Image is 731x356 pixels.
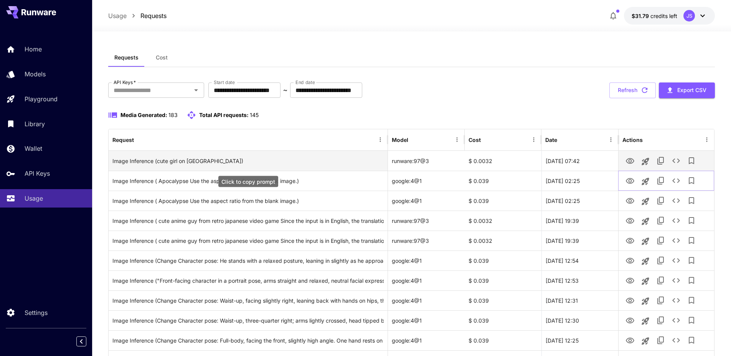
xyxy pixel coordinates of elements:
button: Launch in playground [638,333,653,349]
div: 22 Sep, 2025 12:53 [541,270,618,290]
span: Total API requests: [199,112,249,118]
div: JS [683,10,695,21]
div: Click to copy prompt [112,231,384,251]
button: Add to library [684,233,699,248]
button: View [622,292,638,308]
button: Menu [701,134,712,145]
a: Requests [140,11,167,20]
div: Click to copy prompt [112,271,384,290]
button: Add to library [684,293,699,308]
button: Launch in playground [638,174,653,189]
div: 23 Sep, 2025 02:25 [541,191,618,211]
div: $ 0.039 [465,270,541,290]
button: Add to library [684,153,699,168]
div: $ 0.039 [465,171,541,191]
button: Launch in playground [638,254,653,269]
div: Click to copy prompt [112,331,384,350]
button: Menu [528,134,539,145]
p: Wallet [25,144,42,153]
div: runware:97@3 [388,231,465,251]
button: Sort [482,134,492,145]
button: $31.78622JS [624,7,715,25]
button: See details [668,193,684,208]
div: 22 Sep, 2025 12:31 [541,290,618,310]
button: Launch in playground [638,214,653,229]
div: 22 Sep, 2025 12:54 [541,251,618,270]
div: Cost [469,137,481,143]
div: Click to copy prompt [112,191,384,211]
button: Add to library [684,173,699,188]
button: See details [668,173,684,188]
button: Launch in playground [638,194,653,209]
span: credits left [650,13,677,19]
div: 23 Sep, 2025 07:42 [541,151,618,171]
div: $ 0.0032 [465,151,541,171]
button: See details [668,153,684,168]
div: Click to copy prompt [218,176,278,187]
button: View [622,272,638,288]
div: Click to copy prompt [112,211,384,231]
button: Copy TaskUUID [653,293,668,308]
button: Menu [606,134,616,145]
label: API Keys [114,79,136,86]
button: Copy TaskUUID [653,273,668,288]
div: $ 0.039 [465,310,541,330]
div: google:4@1 [388,290,465,310]
button: Export CSV [659,82,715,98]
button: View [622,153,638,168]
div: $ 0.039 [465,290,541,310]
div: runware:97@3 [388,151,465,171]
span: Media Generated: [120,112,167,118]
button: Add to library [684,333,699,348]
button: Add to library [684,213,699,228]
div: Model [392,137,408,143]
span: 145 [250,112,259,118]
button: Copy TaskUUID [653,213,668,228]
div: runware:97@3 [388,211,465,231]
button: See details [668,293,684,308]
button: Copy TaskUUID [653,333,668,348]
div: 22 Sep, 2025 12:25 [541,330,618,350]
button: Sort [558,134,569,145]
button: Launch in playground [638,234,653,249]
div: $ 0.0032 [465,211,541,231]
button: See details [668,213,684,228]
button: Copy TaskUUID [653,313,668,328]
div: $ 0.0032 [465,231,541,251]
button: Launch in playground [638,274,653,289]
button: Menu [375,134,386,145]
p: Usage [25,194,43,203]
p: ~ [283,86,287,95]
button: Copy TaskUUID [653,253,668,268]
button: See details [668,273,684,288]
button: Copy TaskUUID [653,233,668,248]
button: See details [668,253,684,268]
button: View [622,332,638,348]
label: Start date [214,79,235,86]
button: See details [668,233,684,248]
nav: breadcrumb [108,11,167,20]
div: google:4@1 [388,310,465,330]
button: View [622,193,638,208]
button: Copy TaskUUID [653,173,668,188]
div: 23 Sep, 2025 02:25 [541,171,618,191]
button: Launch in playground [638,293,653,309]
div: google:4@1 [388,251,465,270]
div: Click to copy prompt [112,291,384,310]
button: See details [668,313,684,328]
button: Sort [135,134,145,145]
span: $31.79 [632,13,650,19]
span: 183 [168,112,178,118]
div: Collapse sidebar [82,335,92,348]
p: Home [25,44,42,54]
div: Actions [622,137,643,143]
p: Settings [25,308,48,317]
div: $ 0.039 [465,191,541,211]
div: $ 0.039 [465,251,541,270]
div: Click to copy prompt [112,171,384,191]
div: Click to copy prompt [112,151,384,171]
button: View [622,232,638,248]
span: Requests [114,54,139,61]
button: View [622,312,638,328]
button: Add to library [684,193,699,208]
